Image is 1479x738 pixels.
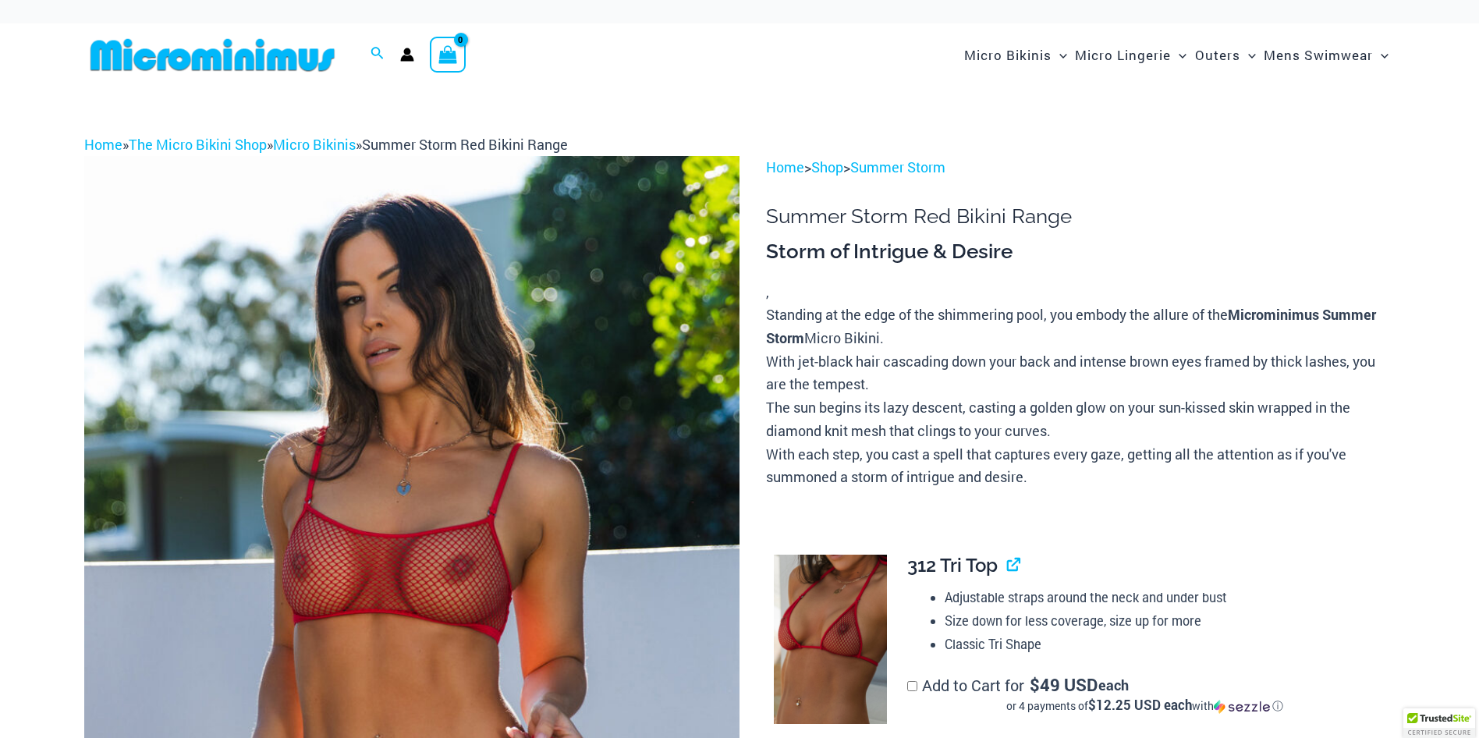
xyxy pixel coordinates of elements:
span: Mens Swimwear [1264,35,1373,75]
img: MM SHOP LOGO FLAT [84,37,341,73]
img: Summer Storm Red 312 Tri Top [774,555,887,725]
a: View Shopping Cart, empty [430,37,466,73]
span: each [1098,677,1129,693]
a: Account icon link [400,48,414,62]
span: Menu Toggle [1052,35,1067,75]
a: Mens SwimwearMenu ToggleMenu Toggle [1260,31,1392,79]
span: $12.25 USD each [1088,696,1192,714]
h3: Storm of Intrigue & Desire [766,239,1395,265]
a: Search icon link [371,44,385,65]
span: Menu Toggle [1240,35,1256,75]
span: Menu Toggle [1171,35,1186,75]
div: TrustedSite Certified [1403,708,1475,738]
a: Summer Storm [850,158,945,176]
nav: Site Navigation [958,29,1395,81]
a: Home [84,135,122,154]
span: Outers [1195,35,1240,75]
div: or 4 payments of with [907,698,1382,714]
input: Add to Cart for$49 USD eachor 4 payments of$12.25 USD eachwithSezzle Click to learn more about Se... [907,681,917,691]
li: Adjustable straps around the neck and under bust [945,586,1381,609]
h1: Summer Storm Red Bikini Range [766,204,1395,229]
img: Sezzle [1214,700,1270,714]
li: Classic Tri Shape [945,633,1381,656]
a: Micro Bikinis [273,135,356,154]
span: Micro Bikinis [964,35,1052,75]
div: or 4 payments of$12.25 USD eachwithSezzle Click to learn more about Sezzle [907,698,1382,714]
span: Micro Lingerie [1075,35,1171,75]
a: Micro LingerieMenu ToggleMenu Toggle [1071,31,1190,79]
a: The Micro Bikini Shop [129,135,267,154]
span: » » » [84,135,568,154]
div: , [766,239,1395,489]
a: Home [766,158,804,176]
label: Add to Cart for [907,675,1382,714]
span: 312 Tri Top [907,554,998,577]
b: Microminimus Summer Storm [766,305,1376,347]
a: Shop [811,158,843,176]
a: OutersMenu ToggleMenu Toggle [1191,31,1260,79]
span: $ [1030,673,1040,696]
p: > > [766,156,1395,179]
a: Micro BikinisMenu ToggleMenu Toggle [960,31,1071,79]
span: Menu Toggle [1373,35,1389,75]
span: 49 USD [1030,677,1098,693]
p: Standing at the edge of the shimmering pool, you embody the allure of the Micro Bikini. With jet-... [766,303,1395,489]
li: Size down for less coverage, size up for more [945,609,1381,633]
span: Summer Storm Red Bikini Range [362,135,568,154]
